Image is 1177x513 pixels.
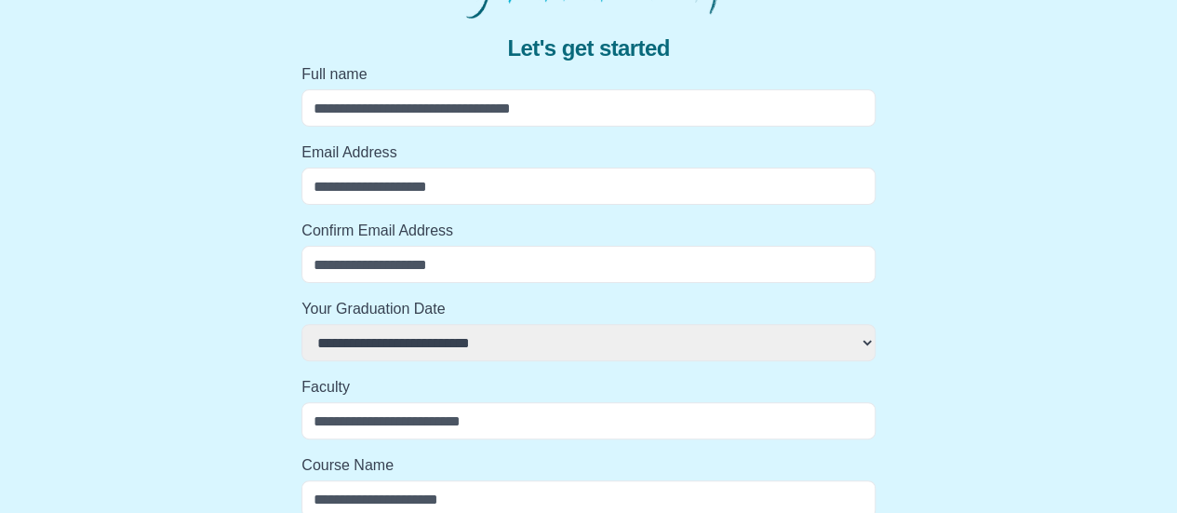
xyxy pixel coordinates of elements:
label: Course Name [301,454,876,477]
span: Let's get started [507,34,669,63]
label: Full name [301,63,876,86]
label: Confirm Email Address [301,220,876,242]
label: Email Address [301,142,876,164]
label: Faculty [301,376,876,398]
label: Your Graduation Date [301,298,876,320]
